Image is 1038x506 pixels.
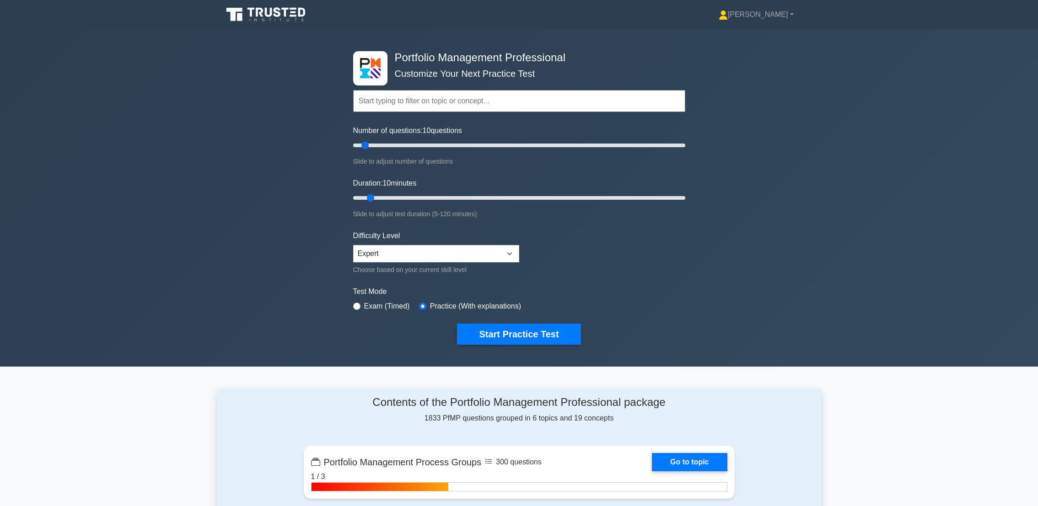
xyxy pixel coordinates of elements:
label: Exam (Timed) [364,301,410,312]
label: Test Mode [353,286,685,297]
div: Choose based on your current skill level [353,264,519,275]
label: Duration: minutes [353,178,417,189]
input: Start typing to filter on topic or concept... [353,90,685,112]
label: Number of questions: questions [353,125,462,136]
button: Start Practice Test [457,324,581,345]
h4: Portfolio Management Professional [391,51,640,64]
label: Practice (With explanations) [430,301,521,312]
div: Slide to adjust test duration (5-120 minutes) [353,208,685,219]
h4: Contents of the Portfolio Management Professional package [304,396,735,409]
div: Slide to adjust number of questions [353,156,685,167]
label: Difficulty Level [353,230,400,241]
span: 10 [382,179,391,187]
span: 10 [423,127,431,134]
div: 1833 PfMP questions grouped in 6 topics and 19 concepts [304,396,735,424]
a: Go to topic [652,453,727,471]
a: [PERSON_NAME] [697,5,816,24]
